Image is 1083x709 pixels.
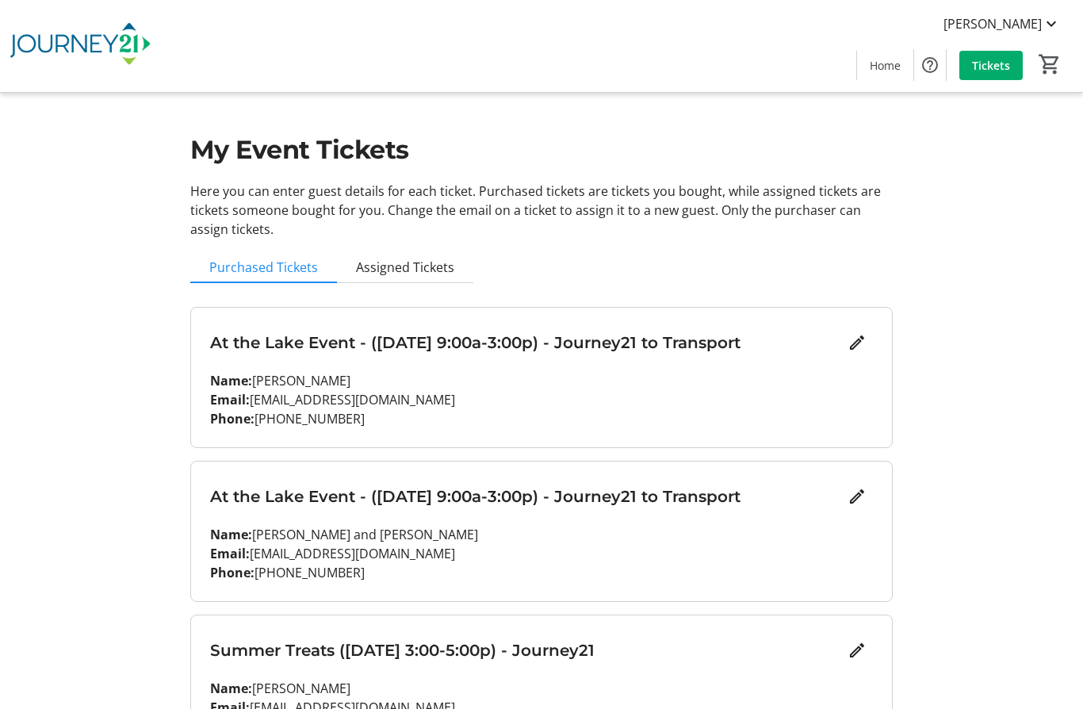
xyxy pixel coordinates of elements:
[210,545,250,562] strong: Email:
[210,680,252,697] strong: Name:
[210,391,250,408] strong: Email:
[972,57,1010,74] span: Tickets
[210,409,874,428] p: [PHONE_NUMBER]
[857,51,913,80] a: Home
[841,327,873,358] button: Edit
[209,261,318,274] span: Purchased Tickets
[914,49,946,81] button: Help
[210,563,874,582] p: [PHONE_NUMBER]
[870,57,901,74] span: Home
[10,6,151,86] img: Journey21's Logo
[210,372,252,389] strong: Name:
[210,371,874,390] p: [PERSON_NAME]
[210,390,874,409] p: [EMAIL_ADDRESS][DOMAIN_NAME]
[841,481,873,512] button: Edit
[210,564,254,581] strong: Phone:
[210,331,842,354] h3: At the Lake Event - ([DATE] 9:00a-3:00p) - Journey21 to Transport
[190,131,894,169] h1: My Event Tickets
[943,14,1042,33] span: [PERSON_NAME]
[210,638,842,662] h3: Summer Treats ([DATE] 3:00-5:00p) - Journey21
[356,261,454,274] span: Assigned Tickets
[959,51,1023,80] a: Tickets
[210,410,254,427] strong: Phone:
[210,679,874,698] p: [PERSON_NAME]
[190,182,894,239] p: Here you can enter guest details for each ticket. Purchased tickets are tickets you bought, while...
[1035,50,1064,79] button: Cart
[210,485,842,508] h3: At the Lake Event - ([DATE] 9:00a-3:00p) - Journey21 to Transport
[841,634,873,666] button: Edit
[210,526,252,543] strong: Name:
[931,11,1073,36] button: [PERSON_NAME]
[210,544,874,563] p: [EMAIL_ADDRESS][DOMAIN_NAME]
[210,525,874,544] p: [PERSON_NAME] and [PERSON_NAME]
